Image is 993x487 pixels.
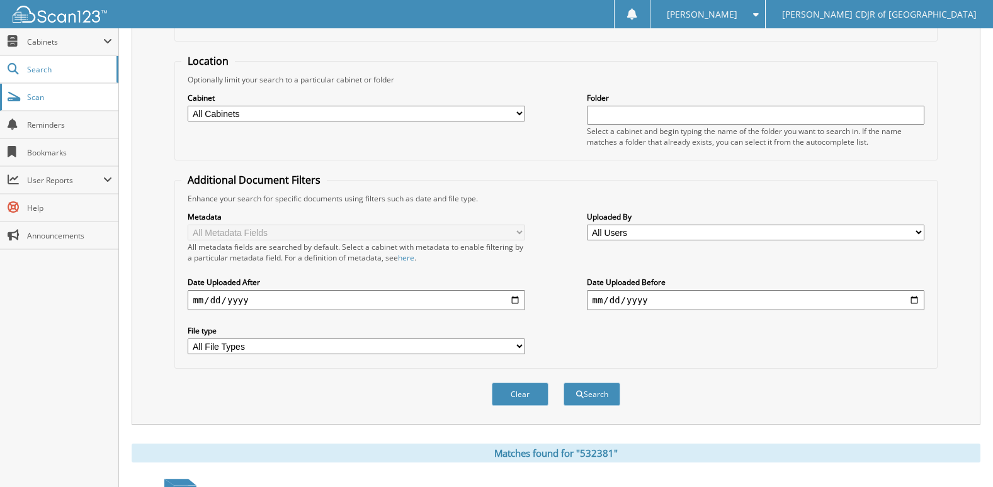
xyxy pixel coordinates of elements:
input: end [587,290,924,310]
span: Bookmarks [27,147,112,158]
label: Folder [587,92,924,103]
span: Help [27,203,112,213]
div: Matches found for "532381" [132,444,980,462]
label: Date Uploaded After [188,277,525,288]
label: Cabinet [188,92,525,103]
label: Date Uploaded Before [587,277,924,288]
button: Search [564,383,620,406]
span: Scan [27,92,112,103]
div: Select a cabinet and begin typing the name of the folder you want to search in. If the name match... [587,126,924,147]
span: Announcements [27,230,112,241]
div: Enhance your search for specific documents using filters such as date and file type. [181,193,930,204]
span: [PERSON_NAME] CDJR of [GEOGRAPHIC_DATA] [782,11,977,18]
a: here [398,252,414,263]
legend: Location [181,54,235,68]
span: Cabinets [27,36,103,47]
div: All metadata fields are searched by default. Select a cabinet with metadata to enable filtering b... [188,242,525,263]
div: Optionally limit your search to a particular cabinet or folder [181,74,930,85]
iframe: Chat Widget [930,427,993,487]
label: Metadata [188,211,525,222]
legend: Additional Document Filters [181,173,327,187]
span: [PERSON_NAME] [667,11,737,18]
img: scan123-logo-white.svg [13,6,107,23]
span: Reminders [27,120,112,130]
input: start [188,290,525,310]
span: User Reports [27,175,103,186]
span: Search [27,64,110,75]
label: File type [188,325,525,336]
button: Clear [492,383,548,406]
label: Uploaded By [587,211,924,222]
